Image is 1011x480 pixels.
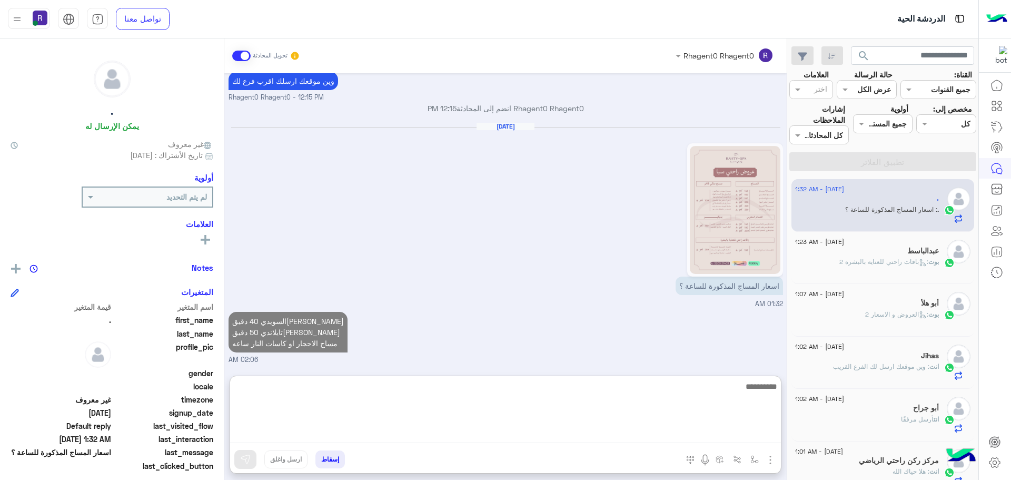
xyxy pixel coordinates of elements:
[113,420,214,432] span: last_visited_flow
[29,265,38,273] img: notes
[795,237,844,247] span: [DATE] - 1:23 AM
[934,415,939,423] span: انت
[11,264,21,273] img: add
[839,258,928,266] span: : باقات راحتي للعناية بالبشرة 2
[113,368,214,379] span: gender
[716,455,724,464] img: create order
[907,247,939,256] h5: عبدالباسط
[893,467,929,475] span: هلا حياك الله
[953,12,966,25] img: tab
[11,381,111,392] span: null
[11,420,111,432] span: Default reply
[11,315,111,326] span: .
[11,301,111,312] span: قيمة المتغير
[113,381,214,392] span: locale
[944,467,955,478] img: WhatsApp
[194,173,213,182] h6: أولوية
[944,363,955,373] img: WhatsApp
[988,46,1007,65] img: 322853014244696
[943,438,979,475] img: hulul-logo.png
[750,455,759,464] img: select flow
[113,341,214,366] span: profile_pic
[929,363,939,370] span: انت
[94,61,130,97] img: defaultAdmin.png
[944,205,955,215] img: WhatsApp
[833,363,929,370] span: وين موقعك ارسل لك الفرع القريب
[795,289,844,299] span: [DATE] - 1:07 AM
[85,121,139,131] h6: يمكن الإرسال له
[699,454,711,466] img: send voice note
[130,150,203,161] span: تاريخ الأشتراك : [DATE]
[113,447,214,458] span: last_message
[947,187,970,211] img: defaultAdmin.png
[947,292,970,316] img: defaultAdmin.png
[854,69,893,80] label: حالة الرسالة
[928,258,939,266] span: بوت
[11,447,111,458] span: اسعار المساج المذكورة للساعة ؟
[795,394,844,404] span: [DATE] - 1:02 AM
[845,205,937,213] span: اسعار المساج المذكورة للساعة ؟
[229,355,258,365] span: 02:06 AM
[33,11,47,25] img: userImage
[229,103,783,114] p: Rhagent0 Rhagent0 انضم إلى المحادثة
[676,277,783,295] p: 10/9/2025, 1:32 AM
[477,123,534,130] h6: [DATE]
[937,194,939,203] h5: .
[947,240,970,263] img: defaultAdmin.png
[859,456,939,465] h5: مركز ركن راحتي الرياضي
[11,219,213,229] h6: العلامات
[11,407,111,418] span: 2025-09-09T09:01:18.978Z
[944,258,955,268] img: WhatsApp
[921,351,939,360] h5: Jihas
[253,52,288,60] small: تحويل المحادثة
[113,461,214,472] span: last_clicked_button
[113,407,214,418] span: signup_date
[944,310,955,320] img: WhatsApp
[764,454,777,466] img: send attachment
[113,434,214,445] span: last_interaction
[733,455,741,464] img: Trigger scenario
[181,287,213,297] h6: المتغيرات
[113,328,214,339] span: last_name
[11,394,111,405] span: غير معروف
[928,310,939,318] span: بوت
[890,103,908,114] label: أولوية
[686,456,695,464] img: make a call
[804,69,829,80] label: العلامات
[901,415,934,423] span: أرسل مرفقًا
[11,13,24,26] img: profile
[113,315,214,326] span: first_name
[63,13,75,25] img: tab
[755,300,783,308] span: 01:32 AM
[315,450,345,468] button: إسقاط
[229,312,348,352] p: 10/9/2025, 2:06 AM
[933,103,972,114] label: مخصص إلى:
[264,450,308,468] button: ارسل واغلق
[789,103,845,126] label: إشارات الملاحظات
[913,404,939,413] h5: أبو جراح
[11,461,111,472] span: null
[954,69,972,80] label: القناة:
[947,345,970,368] img: defaultAdmin.png
[795,342,844,351] span: [DATE] - 1:02 AM
[921,299,939,308] h5: أبو هلأ
[111,105,113,117] h5: .
[795,447,843,456] span: [DATE] - 1:01 AM
[87,8,108,30] a: tab
[92,13,104,25] img: tab
[865,310,928,318] span: : العروض و الاسعار 2
[729,450,746,468] button: Trigger scenario
[229,72,338,90] p: 9/9/2025, 12:15 PM
[857,50,870,62] span: search
[690,146,780,274] img: 2KfZhNmF2LPYp9isLmpwZw%3D%3D.jpg
[746,450,764,468] button: select flow
[944,415,955,425] img: WhatsApp
[929,467,939,475] span: انت
[240,454,251,465] img: send message
[897,12,945,26] p: الدردشة الحية
[947,397,970,420] img: defaultAdmin.png
[85,341,111,368] img: defaultAdmin.png
[113,301,214,312] span: اسم المتغير
[851,46,877,69] button: search
[986,8,1007,30] img: Logo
